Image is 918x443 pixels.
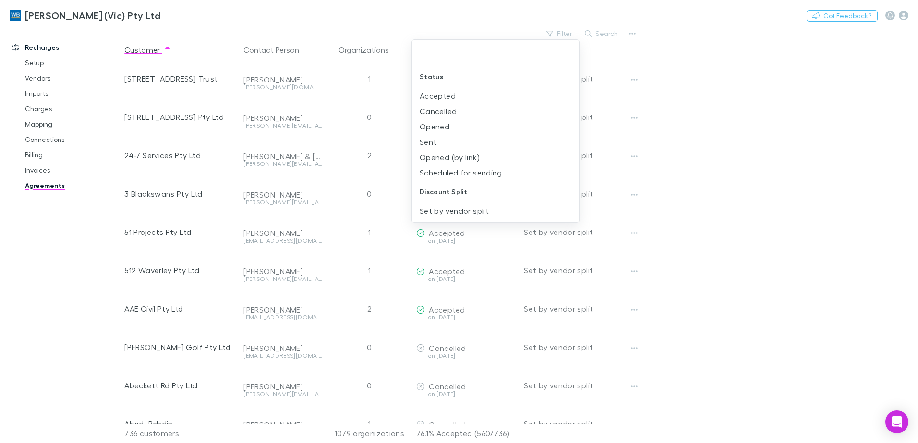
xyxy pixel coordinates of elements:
li: Sent [412,134,579,150]
li: Accepted [412,88,579,104]
li: Opened (by link) [412,150,579,165]
li: Cancelled [412,104,579,119]
li: Scheduled for sending [412,165,579,180]
div: Discount Split [412,180,579,203]
div: Open Intercom Messenger [885,410,908,433]
li: Set by vendor split [412,203,579,219]
li: Opened [412,119,579,134]
div: Status [412,65,579,88]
